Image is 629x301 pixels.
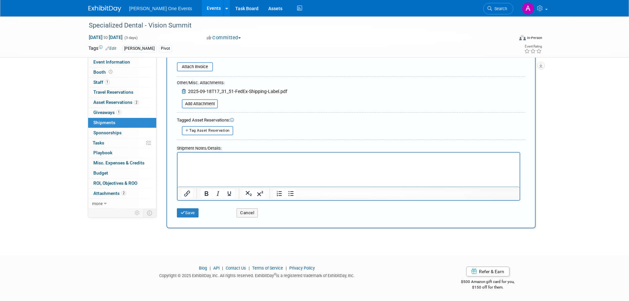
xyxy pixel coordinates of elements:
div: Specialized Dental - Vision Summit [86,20,504,31]
td: Personalize Event Tab Strip [132,209,143,217]
span: 1 [116,110,121,115]
iframe: Rich Text Area. Press ALT-0 for help. [178,153,520,187]
a: Staff1 [88,78,156,87]
button: Superscript [255,189,266,198]
button: Tag Asset Reservation [182,126,233,135]
td: Toggle Event Tabs [143,209,157,217]
span: Sponsorships [93,130,122,135]
span: ROI, Objectives & ROO [93,180,137,186]
a: more [88,199,156,209]
a: Giveaways1 [88,108,156,118]
div: Event Format [475,34,542,44]
div: Copyright © 2025 ExhibitDay, Inc. All rights reserved. ExhibitDay is a registered trademark of Ex... [88,271,425,279]
div: $500 Amazon gift card for you, [435,275,541,290]
button: Insert/edit link [181,189,193,198]
a: Privacy Policy [289,266,315,271]
div: Other/Misc. Attachments: [177,80,287,87]
div: Tagged Asset Reservations: [177,117,525,123]
a: Budget [88,168,156,178]
a: Sponsorships [88,128,156,138]
div: $150 off for them. [435,285,541,290]
a: Blog [199,266,207,271]
span: Asset Reservations [93,100,139,105]
div: Shipment Notes/Details: [177,142,520,152]
button: Italic [212,189,223,198]
button: Underline [224,189,235,198]
a: Asset Reservations2 [88,98,156,107]
span: Playbook [93,150,112,155]
span: (3 days) [124,36,138,40]
span: Tasks [93,140,104,145]
span: Staff [93,80,110,85]
a: Booth [88,67,156,77]
a: Travel Reservations [88,87,156,97]
a: Refer & Earn [466,267,509,276]
span: Tag Asset Reservation [189,128,230,133]
div: In-Person [527,35,542,40]
a: Playbook [88,148,156,158]
td: Tags [88,45,116,52]
span: Misc. Expenses & Credits [93,160,144,165]
span: Search [492,6,507,11]
span: Booth not reserved yet [107,69,114,74]
a: Misc. Expenses & Credits [88,158,156,168]
sup: ® [274,273,276,276]
button: Subscript [243,189,254,198]
img: ExhibitDay [88,6,121,12]
img: Format-Inperson.png [519,35,526,40]
div: [PERSON_NAME] [122,45,157,52]
button: Numbered list [274,189,285,198]
a: Contact Us [226,266,246,271]
a: Terms of Service [252,266,283,271]
span: | [208,266,212,271]
button: Committed [204,34,243,41]
div: Pivot [159,45,172,52]
span: Budget [93,170,108,176]
a: ROI, Objectives & ROO [88,179,156,188]
span: | [247,266,251,271]
span: 2 [134,100,139,105]
a: API [213,266,219,271]
span: to [103,35,109,40]
div: Event Rating [524,45,542,48]
a: Search [483,3,513,14]
span: more [92,201,103,206]
button: Bullet list [285,189,296,198]
a: Tasks [88,138,156,148]
span: 1 [105,80,110,85]
span: Event Information [93,59,130,65]
span: | [220,266,225,271]
a: Shipments [88,118,156,128]
span: 2 [121,191,126,196]
span: [PERSON_NAME] One Events [129,6,192,11]
img: Amanda Bartschi [522,2,534,15]
a: Edit [105,46,116,51]
span: [DATE] [DATE] [88,34,123,40]
span: 2025-09-18T17_31_51-FedEx-Shipping-Label.pdf [188,89,287,94]
button: Save [177,208,199,217]
span: Shipments [93,120,115,125]
span: Travel Reservations [93,89,133,95]
span: Booth [93,69,114,75]
a: Attachments2 [88,189,156,198]
button: Bold [201,189,212,198]
a: Event Information [88,57,156,67]
span: | [284,266,288,271]
span: Attachments [93,191,126,196]
span: Giveaways [93,110,121,115]
button: Cancel [237,208,258,217]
